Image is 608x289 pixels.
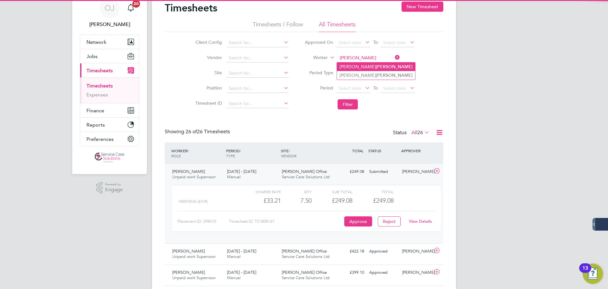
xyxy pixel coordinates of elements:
[282,169,327,174] span: [PERSON_NAME] Office
[393,128,431,137] div: Status
[400,145,433,156] div: APPROVER
[281,195,312,206] div: 7.50
[400,167,433,177] div: [PERSON_NAME]
[367,167,400,177] div: Submitted
[305,85,333,91] label: Period
[80,21,139,28] span: Oliver Jefferson
[240,148,241,153] span: /
[80,118,139,132] button: Reports
[80,49,139,63] button: Jobs
[288,148,290,153] span: /
[165,128,231,135] div: Showing
[305,39,333,45] label: Approved On
[80,77,139,103] div: Timesheets
[376,64,413,69] b: [PERSON_NAME]
[282,174,330,180] span: Service Care Solutions Ltd
[299,55,328,61] label: Worker
[334,267,367,278] div: £399.10
[105,182,123,187] span: Powered by
[105,187,123,193] span: Engage
[172,254,216,259] span: Unpaid work Supervisor
[279,145,334,161] div: SITE
[226,99,289,108] input: Search for...
[226,69,289,78] input: Search for...
[312,195,352,206] div: £249.08
[352,188,393,195] div: Total
[282,275,330,280] span: Service Care Solutions Ltd
[402,2,443,12] button: New Timesheet
[371,38,380,46] span: To
[86,68,113,74] span: Timesheets
[227,275,241,280] span: Manual
[193,100,222,106] label: Timesheet ID
[171,153,181,158] span: ROLE
[172,174,216,180] span: Unpaid work Supervisor
[400,246,433,257] div: [PERSON_NAME]
[240,188,281,195] div: Charge rate
[172,248,205,254] span: [PERSON_NAME]
[282,254,330,259] span: Service Care Solutions Ltd
[367,267,400,278] div: Approved
[193,85,222,91] label: Position
[193,55,222,60] label: Vendor
[229,216,343,227] div: Timesheet ID: TS1808167
[86,122,105,128] span: Reports
[193,70,222,76] label: Site
[86,83,113,89] a: Timesheets
[253,21,303,32] li: Timesheets I Follow
[86,136,114,142] span: Preferences
[400,267,433,278] div: [PERSON_NAME]
[583,264,603,284] button: Open Resource Center, 13 new notifications
[240,195,281,206] div: £33.21
[227,248,256,254] span: [DATE] - [DATE]
[179,199,208,204] span: Weekend (£/HR)
[352,148,364,153] span: TOTAL
[226,84,289,93] input: Search for...
[334,167,367,177] div: £249.08
[172,275,216,280] span: Unpaid work Supervisor
[337,62,415,71] li: [PERSON_NAME]
[378,216,401,227] button: Reject
[187,148,189,153] span: /
[312,188,352,195] div: Sub Total
[227,270,256,275] span: [DATE] - [DATE]
[373,197,394,204] span: £249.08
[80,153,139,163] a: Go to home page
[411,129,429,136] label: All
[226,38,289,47] input: Search for...
[226,54,289,62] input: Search for...
[417,129,423,136] span: 26
[177,216,229,227] div: Placement ID: 298410
[86,108,104,114] span: Finance
[383,85,406,91] span: Select date
[165,2,217,14] h2: Timesheets
[383,40,406,45] span: Select date
[334,246,367,257] div: £422.18
[319,21,356,32] li: All Timesheets
[282,270,327,275] span: [PERSON_NAME] Office
[170,145,225,161] div: WORKER
[226,153,235,158] span: TYPE
[281,188,312,195] div: QTY
[95,153,124,163] img: servicecare-logo-retina.png
[227,169,256,174] span: [DATE] - [DATE]
[104,4,115,12] span: OJ
[376,73,413,78] b: [PERSON_NAME]
[305,70,333,76] label: Period Type
[80,35,139,49] button: Network
[186,128,197,135] span: 26 of
[582,268,588,276] div: 13
[339,85,361,91] span: Select date
[86,92,108,98] a: Expenses
[338,99,358,109] button: Filter
[80,63,139,77] button: Timesheets
[367,145,400,156] div: STATUS
[227,174,241,180] span: Manual
[339,40,361,45] span: Select date
[80,132,139,146] button: Preferences
[337,71,415,80] li: [PERSON_NAME]
[344,216,372,227] button: Approve
[172,169,205,174] span: [PERSON_NAME]
[96,182,123,194] a: Powered byEngage
[409,219,432,224] a: View Details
